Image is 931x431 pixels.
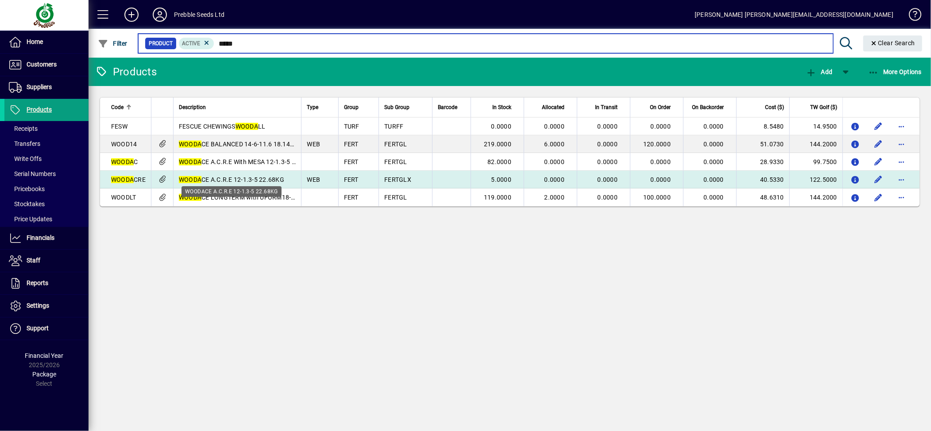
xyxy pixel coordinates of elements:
div: Group [344,102,374,112]
span: 119.0000 [484,194,511,201]
div: On Order [636,102,679,112]
div: On Backorder [689,102,732,112]
span: 0.0000 [545,176,565,183]
td: 28.9330 [736,153,789,171]
span: 0.0000 [598,123,618,130]
span: 0.0000 [598,141,618,148]
span: Group [344,102,359,112]
span: WOOD14 [111,141,137,148]
span: CE LONGTERM with UFORM18-2.2-8.3 18.14KG [179,194,338,201]
button: Profile [146,7,174,23]
button: More options [894,155,908,169]
a: Price Updates [4,212,89,227]
span: Sub Group [384,102,409,112]
span: Allocated [542,102,564,112]
button: More options [894,119,908,133]
span: Price Updates [9,215,52,223]
span: Serial Numbers [9,170,56,177]
span: WOODLT [111,194,136,201]
button: Add [804,64,834,80]
em: WOODA [111,158,134,165]
span: Stocktakes [9,200,45,208]
span: Home [27,38,43,45]
button: Edit [871,119,885,133]
div: Barcode [438,102,465,112]
a: Serial Numbers [4,166,89,181]
span: FERTGL [384,158,407,165]
span: More Options [868,68,922,75]
a: Pricebooks [4,181,89,196]
span: CE A.C.R.E 12-1.3-5 22.68KG [179,176,284,183]
button: Clear [863,35,923,51]
button: More options [894,137,908,151]
span: Filter [98,40,127,47]
span: 0.0000 [651,158,671,165]
span: CRE [111,176,146,183]
span: Product [149,39,173,48]
span: FESCUE CHEWINGS LL [179,123,266,130]
div: Prebble Seeds Ltd [174,8,224,22]
span: Staff [27,257,40,264]
span: WEB [307,176,320,183]
button: Edit [871,172,885,187]
span: In Transit [595,102,618,112]
span: 5.0000 [491,176,512,183]
div: In Stock [476,102,519,112]
td: 122.5000 [789,171,842,188]
div: In Transit [583,102,626,112]
span: 0.0000 [651,176,671,183]
div: Type [307,102,332,112]
div: Allocated [529,102,572,112]
span: 100.0000 [643,194,671,201]
td: 8.5480 [736,118,789,135]
span: Active [182,40,201,47]
button: More Options [866,64,924,80]
span: Cost ($) [765,102,784,112]
div: Products [95,65,157,79]
span: Support [27,325,49,332]
a: Settings [4,295,89,317]
a: Home [4,31,89,53]
em: WOODA [179,141,201,148]
span: FERTGLX [384,176,411,183]
span: TW Golf ($) [810,102,837,112]
a: Reports [4,272,89,294]
a: Suppliers [4,76,89,98]
span: Barcode [438,102,457,112]
a: Receipts [4,121,89,136]
span: Financial Year [25,352,64,359]
span: Financials [27,234,54,241]
span: 0.0000 [491,123,512,130]
div: Sub Group [384,102,427,112]
a: Support [4,317,89,340]
a: Knowledge Base [902,2,920,31]
span: Add [806,68,832,75]
span: 0.0000 [704,194,724,201]
span: 0.0000 [704,123,724,130]
span: Products [27,106,52,113]
span: 219.0000 [484,141,511,148]
span: Transfers [9,140,40,147]
span: 0.0000 [651,123,671,130]
div: WOODACE A.C.R.E 12-1.3-5 22.68KG [182,186,282,197]
button: Add [117,7,146,23]
span: Customers [27,61,57,68]
span: Write Offs [9,155,42,162]
button: More options [894,190,908,204]
span: 6.0000 [545,141,565,148]
em: WOODA [179,194,201,201]
td: 14.9500 [789,118,842,135]
span: 0.0000 [598,176,618,183]
span: 0.0000 [545,158,565,165]
span: FERT [344,141,359,148]
span: Reports [27,279,48,286]
td: 51.0730 [736,135,789,153]
td: 144.2000 [789,188,842,206]
span: Pricebooks [9,185,45,192]
span: Description [179,102,206,112]
button: Edit [871,155,885,169]
span: CE BALANCED 14-6-11.6 18.14KG [179,141,299,148]
span: WEB [307,141,320,148]
span: FERTGL [384,141,407,148]
span: 0.0000 [704,141,724,148]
